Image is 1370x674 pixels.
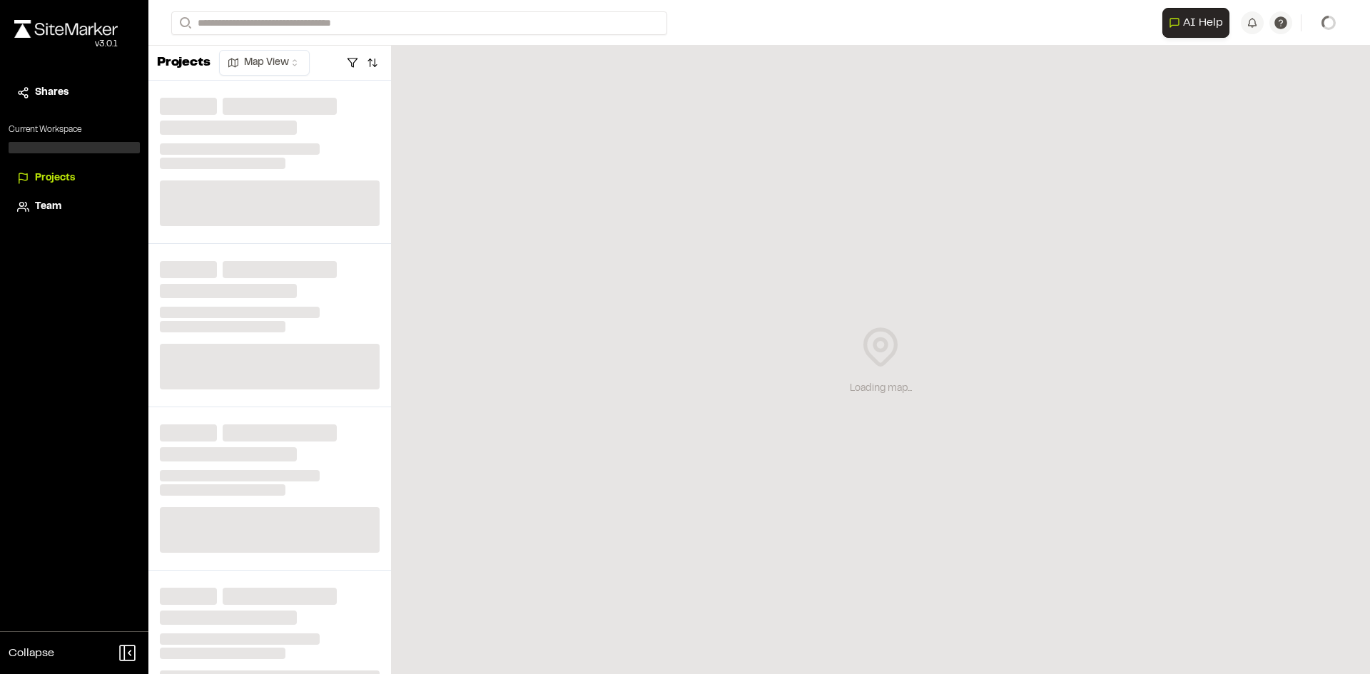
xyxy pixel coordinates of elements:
[14,20,118,38] img: rebrand.png
[17,85,131,101] a: Shares
[17,170,131,186] a: Projects
[1162,8,1235,38] div: Open AI Assistant
[9,123,140,136] p: Current Workspace
[1162,8,1229,38] button: Open AI Assistant
[35,85,68,101] span: Shares
[35,199,61,215] span: Team
[35,170,75,186] span: Projects
[17,199,131,215] a: Team
[157,53,210,73] p: Projects
[9,645,54,662] span: Collapse
[850,381,912,397] div: Loading map...
[14,38,118,51] div: Oh geez...please don't...
[171,11,197,35] button: Search
[1183,14,1223,31] span: AI Help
